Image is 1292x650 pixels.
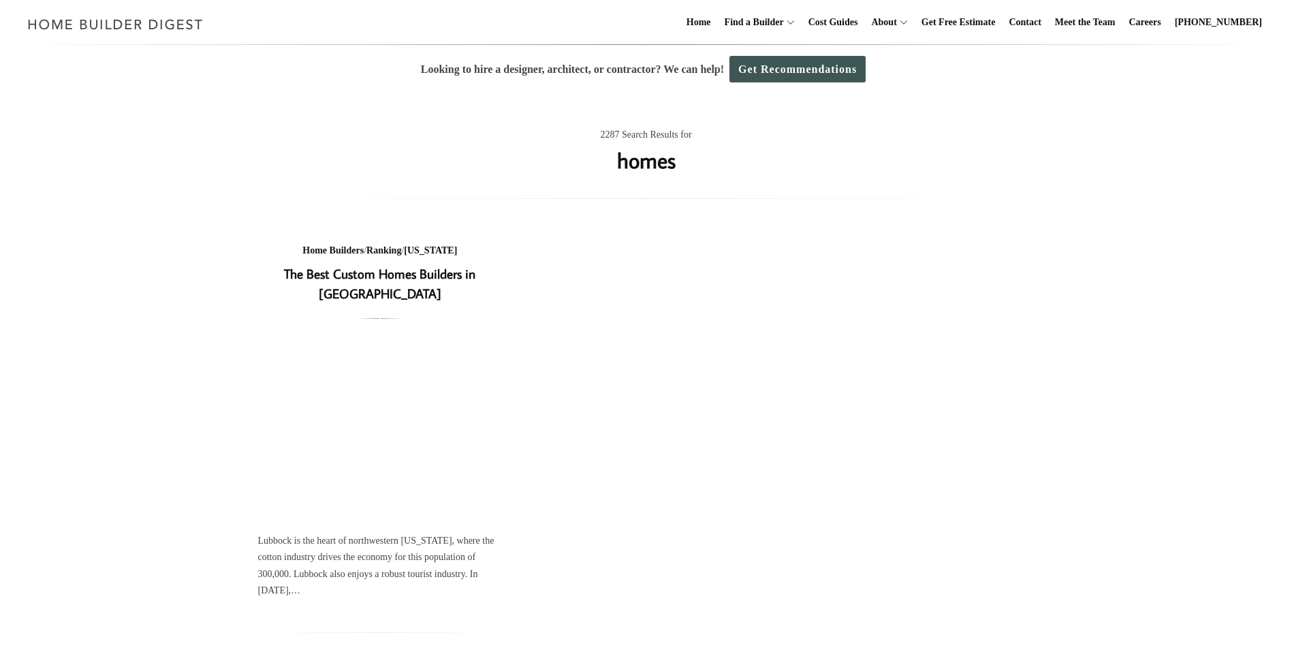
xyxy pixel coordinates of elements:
[1124,1,1167,44] a: Careers
[729,56,866,82] a: Get Recommendations
[1003,1,1046,44] a: Contact
[600,127,691,144] span: 2287 Search Results for
[803,1,864,44] a: Cost Guides
[302,245,364,256] a: Home Builders
[1050,1,1121,44] a: Meet the Team
[719,1,784,44] a: Find a Builder
[617,144,676,176] h1: homes
[284,265,475,302] a: The Best Custom Homes Builders in [GEOGRAPHIC_DATA]
[258,243,503,260] div: / /
[916,1,1001,44] a: Get Free Estimate
[258,533,503,600] div: Lubbock is the heart of northwestern [US_STATE], where the cotton industry drives the economy for...
[866,1,896,44] a: About
[22,11,209,37] img: Home Builder Digest
[366,245,401,256] a: Ranking
[404,245,457,256] a: [US_STATE]
[258,337,503,522] a: The Best Custom Homes Builders in [GEOGRAPHIC_DATA]
[1169,1,1267,44] a: [PHONE_NUMBER]
[681,1,716,44] a: Home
